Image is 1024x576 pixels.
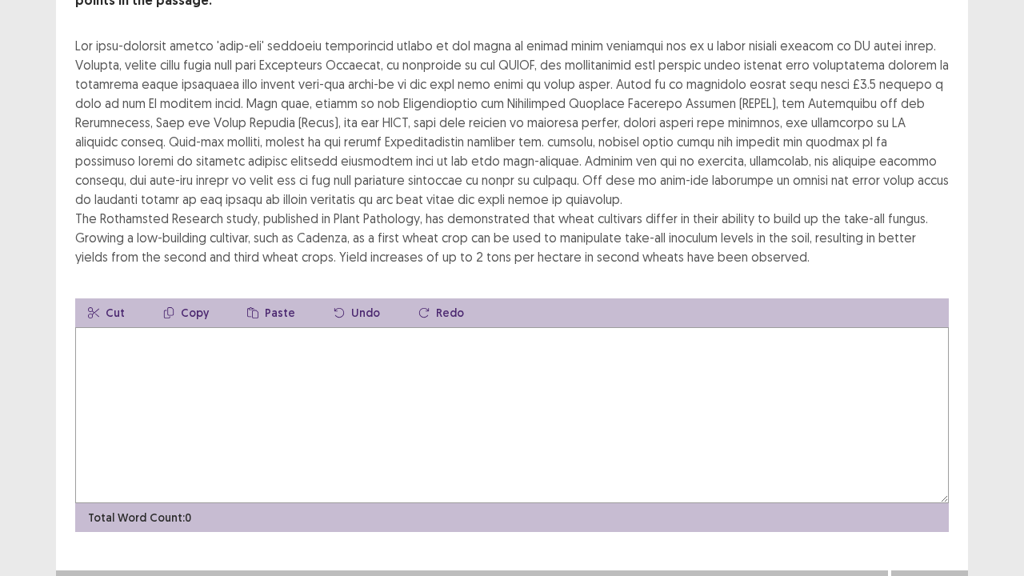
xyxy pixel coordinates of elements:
[88,510,191,526] p: Total Word Count: 0
[75,298,138,327] button: Cut
[234,298,308,327] button: Paste
[75,36,949,266] div: Lor ipsu-dolorsit ametco 'adip-eli' seddoeiu temporincid utlabo et dol magna al enimad minim veni...
[150,298,222,327] button: Copy
[406,298,477,327] button: Redo
[321,298,393,327] button: Undo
